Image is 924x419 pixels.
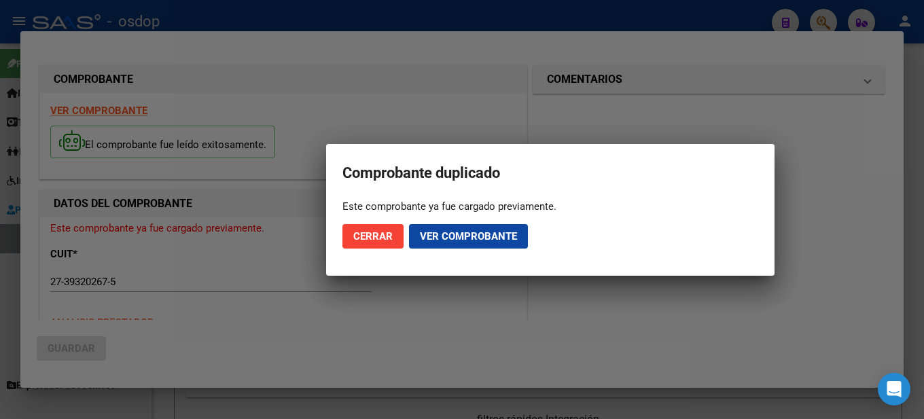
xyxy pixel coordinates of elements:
[342,160,758,186] h2: Comprobante duplicado
[342,200,758,213] div: Este comprobante ya fue cargado previamente.
[878,373,910,405] div: Open Intercom Messenger
[409,224,528,249] button: Ver comprobante
[353,230,393,242] span: Cerrar
[342,224,404,249] button: Cerrar
[420,230,517,242] span: Ver comprobante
